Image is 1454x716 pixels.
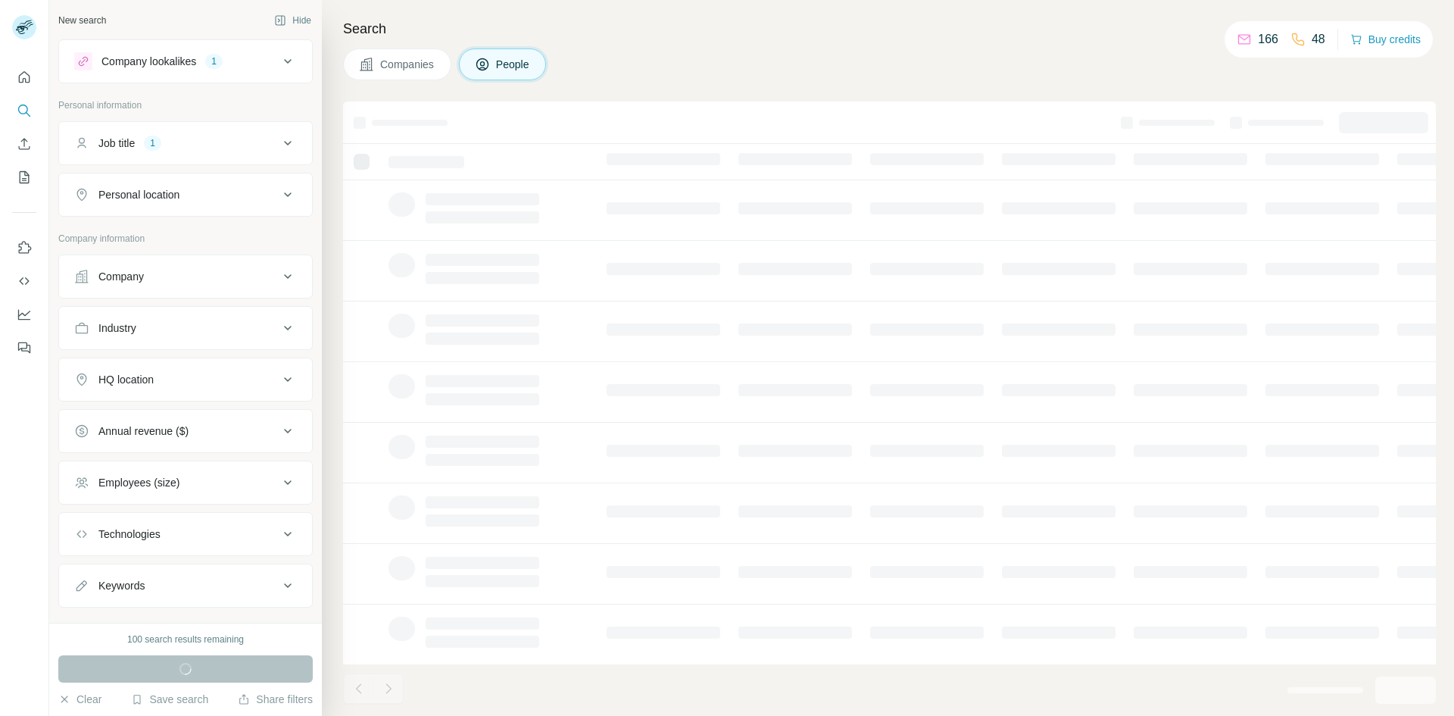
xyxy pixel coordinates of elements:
button: Share filters [238,692,313,707]
button: Dashboard [12,301,36,328]
button: Use Surfe API [12,267,36,295]
span: People [496,57,531,72]
button: Hide [264,9,322,32]
div: Technologies [98,527,161,542]
button: Buy credits [1350,29,1421,50]
div: Company [98,269,144,284]
div: 1 [205,55,223,68]
button: Job title1 [59,125,312,161]
p: 48 [1312,30,1325,48]
button: Clear [58,692,101,707]
button: Keywords [59,567,312,604]
div: Job title [98,136,135,151]
div: Company lookalikes [101,54,196,69]
div: 1 [144,136,161,150]
button: Feedback [12,334,36,361]
button: Save search [131,692,208,707]
button: Quick start [12,64,36,91]
div: Personal location [98,187,179,202]
button: Technologies [59,516,312,552]
button: Use Surfe on LinkedIn [12,234,36,261]
p: Personal information [58,98,313,112]
div: Keywords [98,578,145,593]
div: Employees (size) [98,475,179,490]
button: Company [59,258,312,295]
h4: Search [343,18,1436,39]
button: Search [12,97,36,124]
div: 100 search results remaining [127,633,244,646]
button: Enrich CSV [12,130,36,158]
button: Personal location [59,177,312,213]
button: HQ location [59,361,312,398]
div: Industry [98,320,136,336]
button: Employees (size) [59,464,312,501]
div: HQ location [98,372,154,387]
p: 166 [1258,30,1278,48]
div: New search [58,14,106,27]
div: Annual revenue ($) [98,424,189,439]
button: My lists [12,164,36,191]
p: Company information [58,232,313,245]
button: Industry [59,310,312,346]
span: Companies [380,57,435,72]
button: Annual revenue ($) [59,413,312,449]
button: Company lookalikes1 [59,43,312,80]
